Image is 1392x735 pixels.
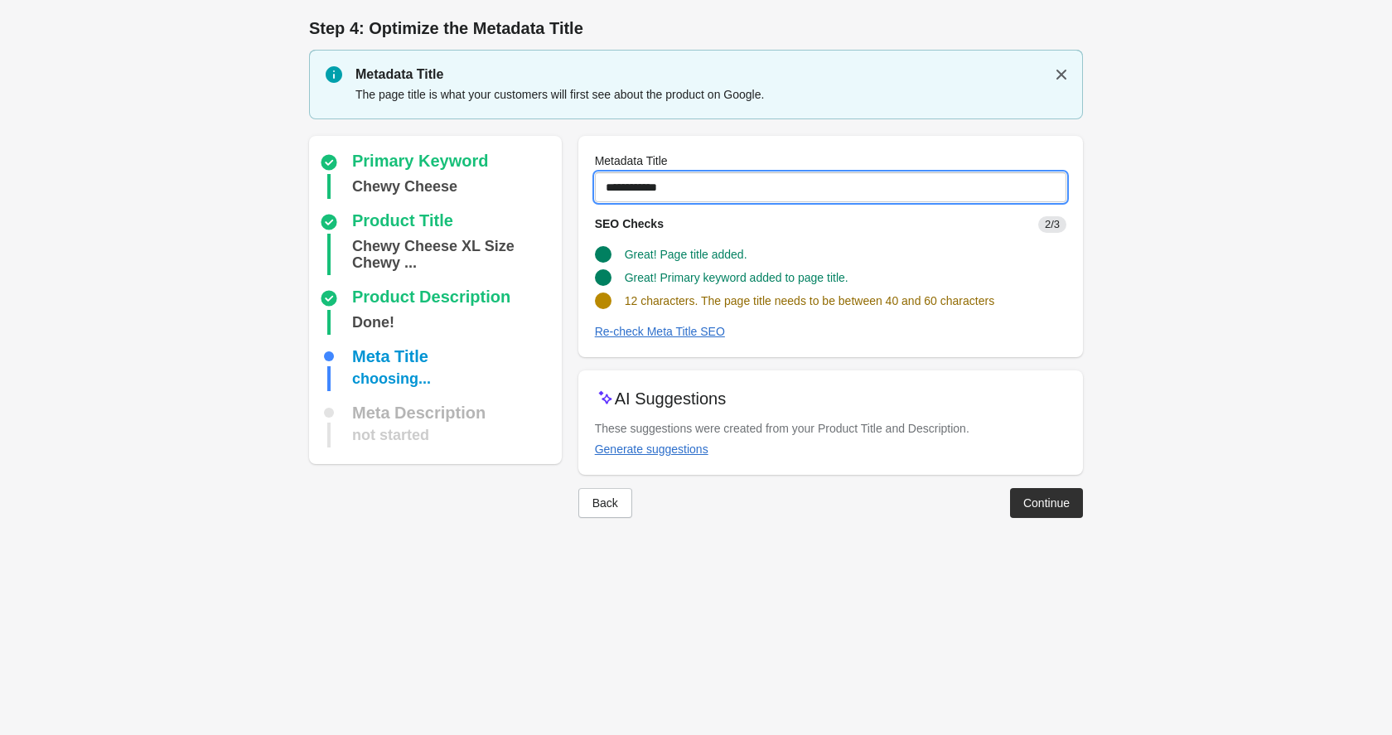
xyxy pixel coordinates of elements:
span: 12 characters. The page title needs to be between 40 and 60 characters [625,294,994,307]
div: Meta Title [352,348,428,365]
span: Great! Page title added. [625,248,747,261]
div: Meta Description [352,404,486,421]
div: Product Description [352,288,510,308]
span: The page title is what your customers will first see about the product on Google. [355,88,764,101]
button: Re-check Meta Title SEO [588,317,732,346]
span: Great! Primary keyword added to page title. [625,271,848,284]
button: Generate suggestions [588,434,715,464]
div: Back [592,496,618,510]
div: Re-check Meta Title SEO [595,325,725,338]
label: Metadata Title [595,152,668,169]
p: Metadata Title [355,65,1066,85]
div: Chewy Cheese [352,174,457,199]
h1: Step 4: Optimize the Metadata Title [309,17,1083,40]
p: AI Suggestions [615,387,727,410]
span: 2/3 [1038,216,1066,233]
span: These suggestions were created from your Product Title and Description. [595,422,969,435]
button: Continue [1010,488,1083,518]
div: Done! [352,310,394,335]
div: Continue [1023,496,1070,510]
div: Generate suggestions [595,442,708,456]
div: Product Title [352,212,453,232]
div: choosing... [352,366,431,391]
div: not started [352,423,429,447]
span: SEO Checks [595,217,664,230]
div: Chewy Cheese XL Size Chewy Treats for Dogs [352,234,555,275]
button: Back [578,488,632,518]
div: Primary Keyword [352,152,489,172]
